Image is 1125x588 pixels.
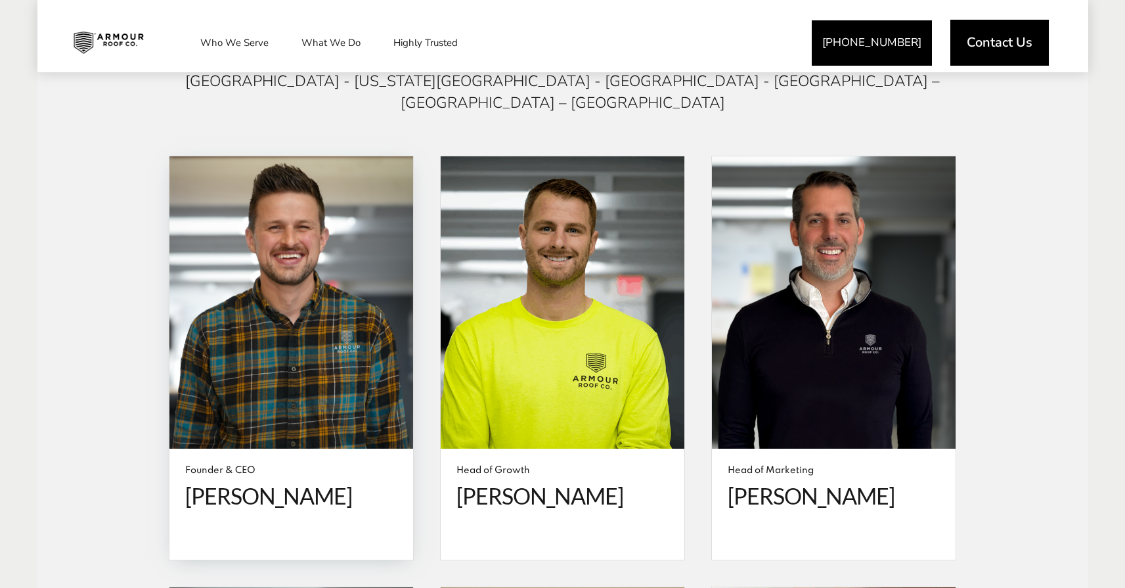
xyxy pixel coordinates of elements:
[812,20,932,66] a: [PHONE_NUMBER]
[288,26,374,59] a: What We Do
[728,483,940,510] span: [PERSON_NAME]
[380,26,471,59] a: Highly Trusted
[728,464,940,478] span: Head of Marketing
[187,26,282,59] a: Who We Serve
[185,483,397,510] span: [PERSON_NAME]
[456,464,669,478] span: Head of Growth
[169,71,957,113] div: [GEOGRAPHIC_DATA] - [US_STATE][GEOGRAPHIC_DATA] - [GEOGRAPHIC_DATA] - [GEOGRAPHIC_DATA] – [GEOGRA...
[967,36,1032,49] span: Contact Us
[456,483,669,510] span: [PERSON_NAME]
[950,20,1049,66] a: Contact Us
[185,464,397,478] span: Founder & CEO
[63,26,154,59] img: Industrial and Commercial Roofing Company | Armour Roof Co.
